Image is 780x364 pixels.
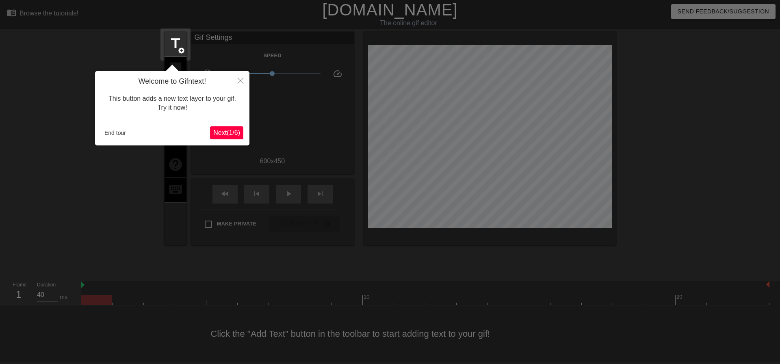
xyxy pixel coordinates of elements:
div: This button adds a new text layer to your gif. Try it now! [101,86,243,121]
span: Next ( 1 / 6 ) [213,129,240,136]
button: Next [210,126,243,139]
h4: Welcome to Gifntext! [101,77,243,86]
button: End tour [101,127,129,139]
button: Close [232,71,249,90]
